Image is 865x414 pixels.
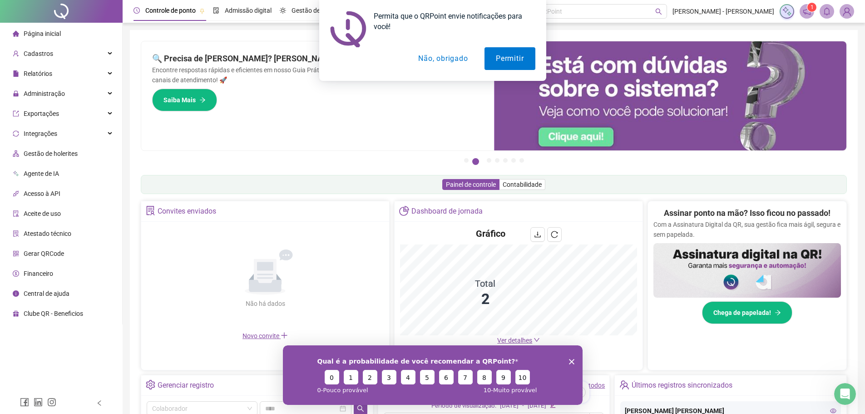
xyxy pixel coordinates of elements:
button: 7 [519,158,524,163]
span: down [534,337,540,343]
span: Atestado técnico [24,230,71,237]
button: Permitir [484,47,535,70]
span: reload [551,231,558,238]
span: Ver detalhes [497,337,532,344]
span: Administração [24,90,65,97]
button: Saiba Mais [152,89,217,111]
div: Convites enviados [158,204,216,219]
span: linkedin [34,398,43,407]
span: Financeiro [24,270,53,277]
div: [DATE] [500,401,519,411]
span: edit [550,402,556,408]
span: Exportações [24,110,59,117]
span: left [96,400,103,406]
span: Saiba Mais [163,95,196,105]
div: Dashboard de jornada [411,204,483,219]
a: Ver todos [578,382,605,389]
span: Novo convite [242,332,288,339]
img: banner%2F02c71560-61a6-44d4-94b9-c8ab97240462.png [653,243,841,298]
span: Acesso à API [24,190,60,197]
iframe: Intercom live chat [834,383,856,405]
span: api [13,190,19,197]
span: gift [13,310,19,317]
button: 2 [472,158,479,165]
span: arrow-right [775,309,781,316]
span: eye [830,408,836,414]
img: banner%2F0cf4e1f0-cb71-40ef-aa93-44bd3d4ee559.png [494,41,847,150]
span: Painel de controle [446,181,496,188]
div: Gerenciar registro [158,378,214,393]
h4: Gráfico [476,227,505,240]
iframe: Pesquisa da QRPoint [283,345,583,405]
span: facebook [20,398,29,407]
img: notification icon [330,11,366,47]
button: 1 [464,158,469,163]
p: Com a Assinatura Digital da QR, sua gestão fica mais ágil, segura e sem papelada. [653,219,841,239]
span: Chega de papelada! [713,308,771,318]
div: Período de visualização: [431,401,496,411]
div: [DATE] [528,401,546,411]
span: qrcode [13,250,19,257]
button: 4 [495,158,499,163]
span: plus [281,332,288,339]
span: info-circle [13,290,19,297]
a: Ver detalhes down [497,337,540,344]
span: audit [13,210,19,217]
span: solution [13,230,19,237]
span: solution [146,206,155,215]
span: Integrações [24,130,57,137]
span: Gerar QRCode [24,250,64,257]
span: dollar [13,270,19,277]
span: Aceite de uso [24,210,61,217]
button: 3 [487,158,491,163]
span: sync [13,130,19,137]
span: instagram [47,398,56,407]
div: - [522,401,524,411]
button: 5 [503,158,508,163]
span: Agente de IA [24,170,59,177]
span: Contabilidade [503,181,542,188]
span: Central de ajuda [24,290,69,297]
span: apartment [13,150,19,157]
span: setting [146,380,155,389]
span: export [13,110,19,117]
button: Não, obrigado [407,47,479,70]
button: Chega de papelada! [702,301,792,324]
span: Clube QR - Beneficios [24,310,83,317]
button: 6 [511,158,516,163]
span: search [357,405,364,412]
span: Gestão de holerites [24,150,78,157]
div: Permita que o QRPoint envie notificações para você! [366,11,535,32]
div: Últimos registros sincronizados [632,378,732,393]
span: pie-chart [399,206,409,215]
h2: Assinar ponto na mão? Isso ficou no passado! [664,207,830,219]
span: download [534,231,541,238]
span: team [619,380,629,389]
span: lock [13,90,19,97]
div: Não há dados [223,299,307,309]
span: arrow-right [199,97,206,103]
